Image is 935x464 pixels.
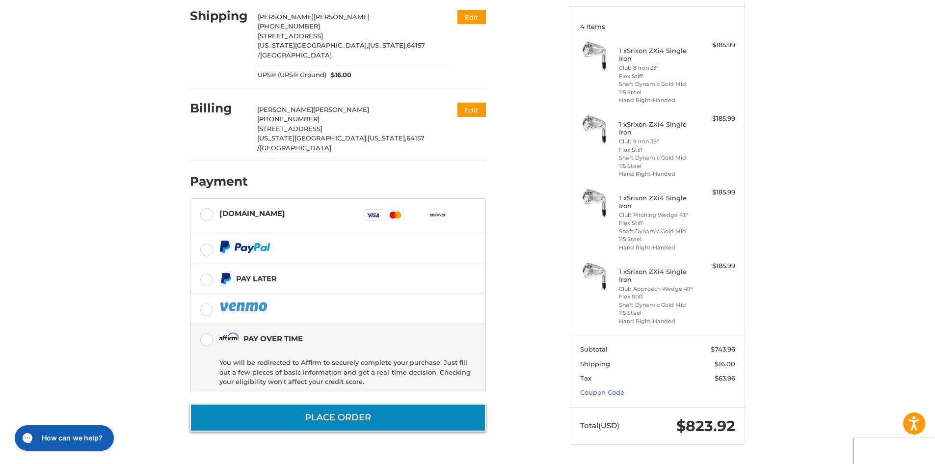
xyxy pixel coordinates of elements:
h4: 1 x Srixon ZXi4 Single Iron [619,268,694,284]
li: Flex Stiff [619,146,694,154]
span: $63.96 [715,374,735,382]
li: Shaft Dynamic Gold Mid 115 Steel [619,301,694,317]
button: Edit [457,103,486,117]
img: Pay Later icon [219,273,232,285]
span: [PHONE_NUMBER] [257,115,320,123]
h2: Payment [190,174,248,189]
span: [PERSON_NAME] [313,106,369,113]
button: Edit [457,10,486,24]
li: Hand Right-Handed [619,170,694,178]
div: Pay over time [243,330,303,347]
a: Coupon Code [580,388,624,396]
span: $16.00 [715,360,735,368]
div: $185.99 [696,114,735,124]
iframe: Gorgias live chat messenger [10,422,117,454]
span: Tax [580,374,591,382]
span: UPS® (UPS® Ground) [258,70,326,80]
li: Club 8 Iron 33° [619,64,694,72]
span: [PERSON_NAME] [314,13,370,21]
span: Subtotal [580,345,608,353]
h3: 4 Items [580,23,735,30]
span: [PERSON_NAME] [258,13,314,21]
img: PayPal icon [219,241,270,253]
li: Hand Right-Handed [619,96,694,105]
h4: 1 x Srixon ZXi4 Single Iron [619,47,694,63]
span: $743.96 [711,345,735,353]
div: [DOMAIN_NAME] [219,205,285,221]
li: Flex Stiff [619,219,694,227]
span: $16.00 [326,70,352,80]
img: PayPal icon [219,300,269,313]
li: Club Approach Wedge 49° [619,285,694,293]
div: Pay Later [236,271,277,287]
span: [US_STATE], [368,134,406,142]
h2: Shipping [190,8,248,24]
h4: 1 x Srixon ZXi4 Single Iron [619,194,694,210]
span: [PHONE_NUMBER] [258,22,320,30]
div: $185.99 [696,40,735,50]
span: Shipping [580,360,610,368]
li: Shaft Dynamic Gold Mid 115 Steel [619,227,694,244]
img: Affirm icon [219,332,239,345]
span: 64157 / [257,134,425,152]
button: Place Order [190,404,486,432]
span: $823.92 [676,417,735,435]
div: $185.99 [696,261,735,271]
h4: 1 x Srixon ZXi4 Single Iron [619,120,694,136]
li: Flex Stiff [619,293,694,301]
li: Shaft Dynamic Gold Mid 115 Steel [619,154,694,170]
span: [US_STATE][GEOGRAPHIC_DATA], [258,41,368,49]
div: $185.99 [696,188,735,197]
span: [GEOGRAPHIC_DATA] [260,144,331,152]
span: [STREET_ADDRESS] [258,32,323,40]
li: Shaft Dynamic Gold Mid 115 Steel [619,80,694,96]
span: Total (USD) [580,421,619,430]
span: [STREET_ADDRESS] [257,125,322,133]
iframe: Google Customer Reviews [854,437,935,464]
h2: Billing [190,101,247,116]
li: Club 9 Iron 38° [619,137,694,146]
li: Hand Right-Handed [619,244,694,252]
span: [PERSON_NAME] [257,106,313,113]
span: 64157 / [258,41,425,59]
li: Flex Stiff [619,72,694,81]
span: [US_STATE], [368,41,407,49]
li: Club Pitching Wedge 43° [619,211,694,219]
div: You will be redirected to Affirm to securely complete your purchase. Just fill out a few pieces o... [219,354,471,391]
span: [GEOGRAPHIC_DATA] [260,51,332,59]
li: Hand Right-Handed [619,317,694,326]
span: [US_STATE][GEOGRAPHIC_DATA], [257,134,368,142]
